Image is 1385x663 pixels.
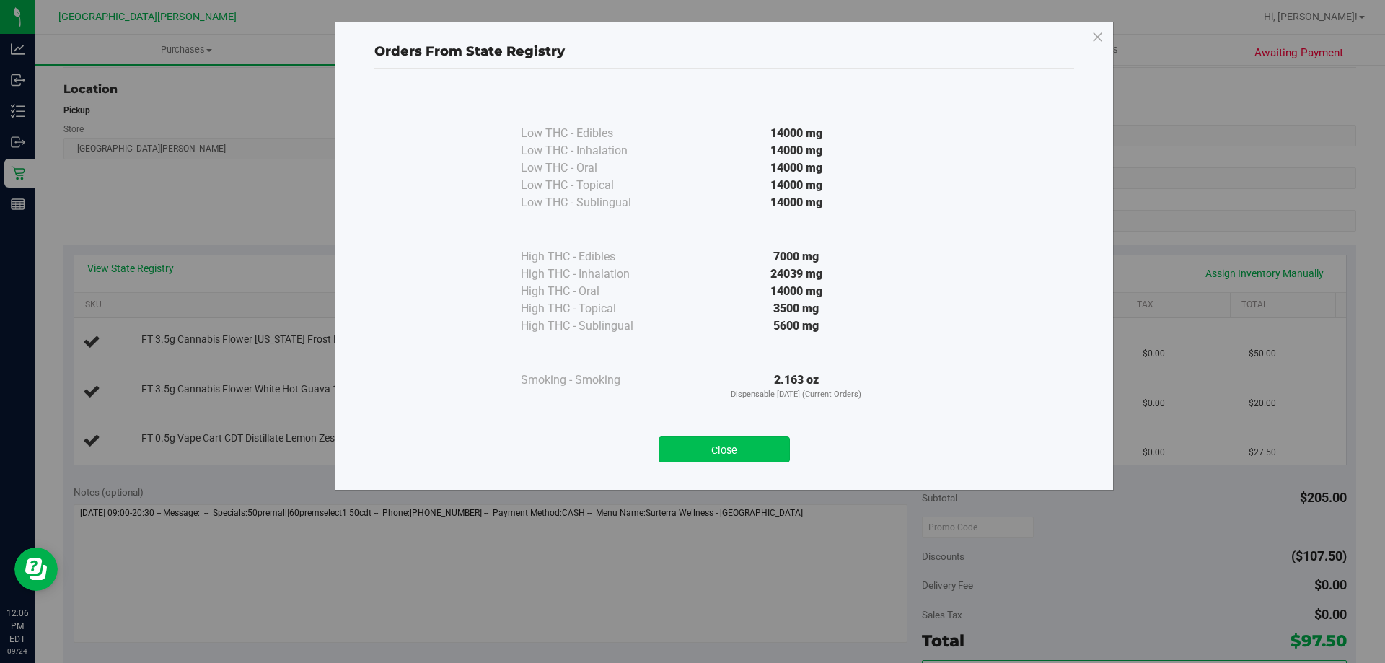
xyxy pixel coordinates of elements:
[521,194,665,211] div: Low THC - Sublingual
[665,177,928,194] div: 14000 mg
[521,125,665,142] div: Low THC - Edibles
[665,372,928,401] div: 2.163 oz
[521,159,665,177] div: Low THC - Oral
[659,436,790,462] button: Close
[665,389,928,401] p: Dispensable [DATE] (Current Orders)
[665,248,928,265] div: 7000 mg
[521,300,665,317] div: High THC - Topical
[665,300,928,317] div: 3500 mg
[665,194,928,211] div: 14000 mg
[665,159,928,177] div: 14000 mg
[521,317,665,335] div: High THC - Sublingual
[521,248,665,265] div: High THC - Edibles
[665,283,928,300] div: 14000 mg
[521,142,665,159] div: Low THC - Inhalation
[665,265,928,283] div: 24039 mg
[521,372,665,389] div: Smoking - Smoking
[665,125,928,142] div: 14000 mg
[521,283,665,300] div: High THC - Oral
[665,317,928,335] div: 5600 mg
[521,177,665,194] div: Low THC - Topical
[521,265,665,283] div: High THC - Inhalation
[665,142,928,159] div: 14000 mg
[14,548,58,591] iframe: Resource center
[374,43,565,59] span: Orders From State Registry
